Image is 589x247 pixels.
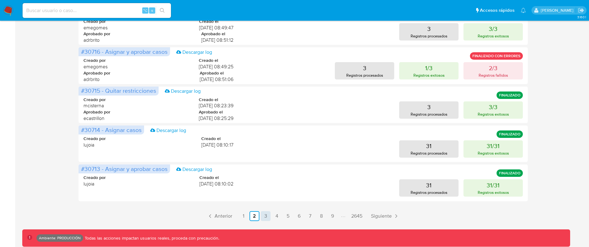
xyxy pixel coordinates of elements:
[23,6,171,15] input: Buscar usuario o caso...
[83,235,219,241] p: Todas las acciones impactan usuarios reales, proceda con precaución.
[143,7,147,13] span: ⌥
[151,7,153,13] span: s
[578,7,584,14] a: Salir
[39,237,81,239] p: Ambiente: PRODUCCIÓN
[521,8,526,13] a: Notificaciones
[541,7,576,13] p: omar.guzman@mercadolibre.com.co
[577,15,586,19] span: 3.160.1
[480,7,514,14] span: Accesos rápidos
[156,6,169,15] button: search-icon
